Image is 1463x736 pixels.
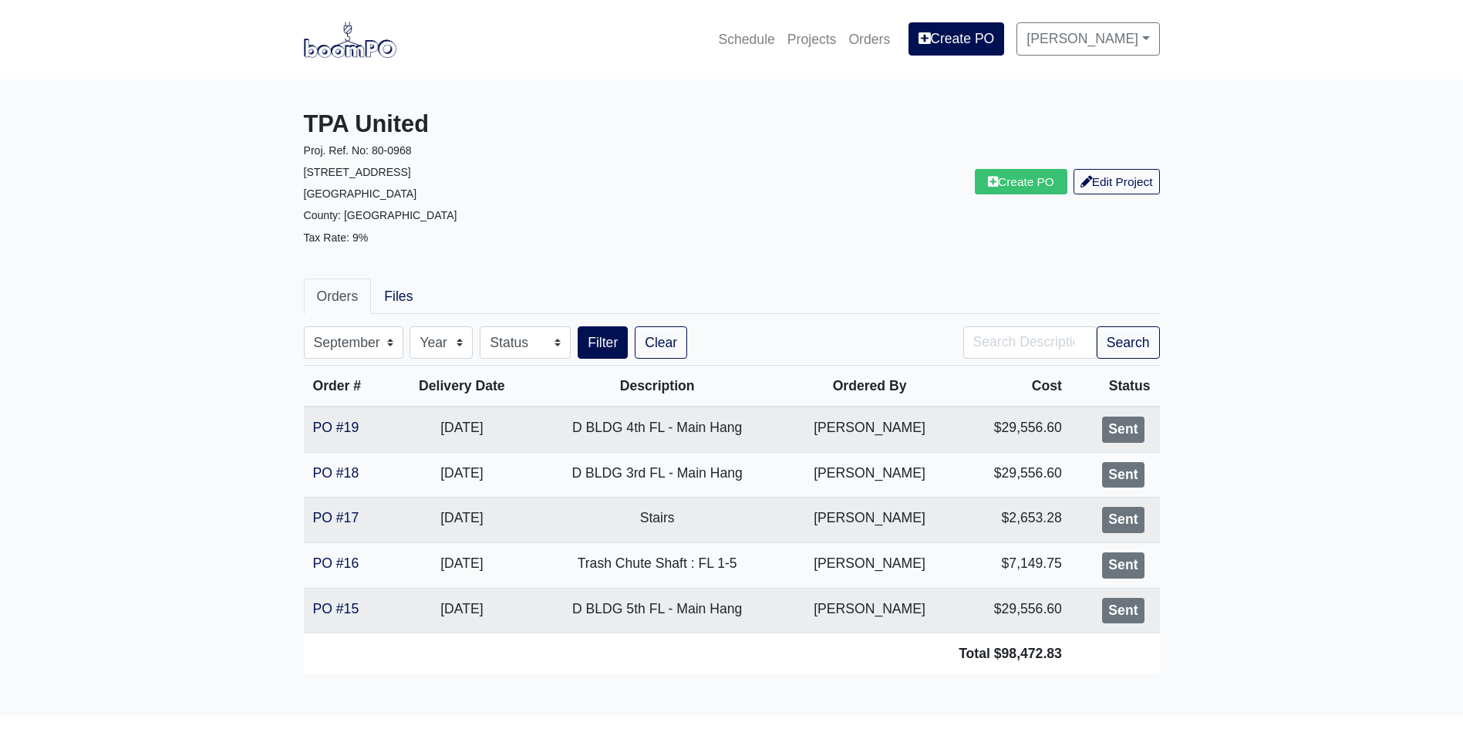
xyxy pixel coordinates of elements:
[1102,417,1144,443] div: Sent
[1102,462,1144,488] div: Sent
[1071,366,1160,407] th: Status
[783,452,956,498] td: [PERSON_NAME]
[783,542,956,588] td: [PERSON_NAME]
[956,366,1071,407] th: Cost
[956,542,1071,588] td: $7,149.75
[956,452,1071,498] td: $29,556.60
[313,510,359,525] a: PO #17
[963,326,1097,359] input: Search
[783,498,956,543] td: [PERSON_NAME]
[304,279,372,314] a: Orders
[393,452,531,498] td: [DATE]
[956,588,1071,633] td: $29,556.60
[975,169,1067,194] a: Create PO
[1102,598,1144,624] div: Sent
[393,588,531,633] td: [DATE]
[393,498,531,543] td: [DATE]
[1097,326,1160,359] button: Search
[908,22,1004,55] a: Create PO
[531,407,783,452] td: D BLDG 4th FL - Main Hang
[313,555,359,571] a: PO #16
[956,407,1071,452] td: $29,556.60
[304,22,396,57] img: boomPO
[531,452,783,498] td: D BLDG 3rd FL - Main Hang
[304,187,417,200] small: [GEOGRAPHIC_DATA]
[313,420,359,435] a: PO #19
[783,366,956,407] th: Ordered By
[783,588,956,633] td: [PERSON_NAME]
[393,542,531,588] td: [DATE]
[531,542,783,588] td: Trash Chute Shaft : FL 1-5
[531,498,783,543] td: Stairs
[304,166,411,178] small: [STREET_ADDRESS]
[1102,507,1144,533] div: Sent
[531,588,783,633] td: D BLDG 5th FL - Main Hang
[304,209,457,221] small: County: [GEOGRAPHIC_DATA]
[712,22,780,56] a: Schedule
[304,110,720,139] h3: TPA United
[313,601,359,616] a: PO #15
[531,366,783,407] th: Description
[578,326,628,359] button: Filter
[393,366,531,407] th: Delivery Date
[956,498,1071,543] td: $2,653.28
[1016,22,1159,55] a: [PERSON_NAME]
[781,22,843,56] a: Projects
[1074,169,1160,194] a: Edit Project
[393,407,531,452] td: [DATE]
[304,366,393,407] th: Order #
[313,465,359,481] a: PO #18
[842,22,896,56] a: Orders
[304,231,369,244] small: Tax Rate: 9%
[783,407,956,452] td: [PERSON_NAME]
[304,144,412,157] small: Proj. Ref. No: 80-0968
[1102,552,1144,579] div: Sent
[304,633,1071,674] td: Total $98,472.83
[635,326,687,359] a: Clear
[371,279,426,314] a: Files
